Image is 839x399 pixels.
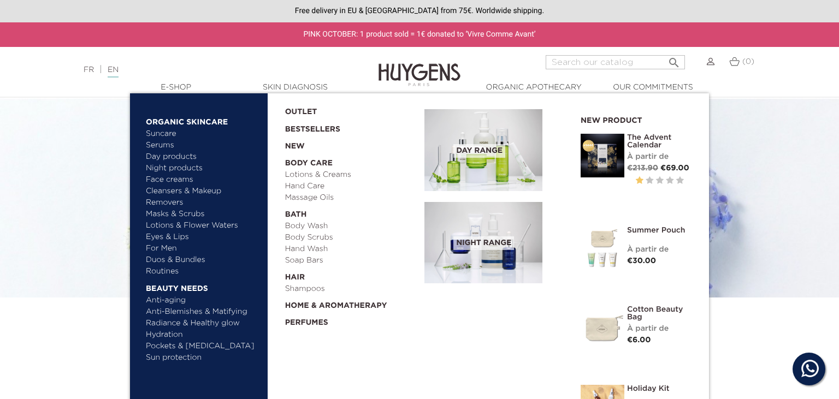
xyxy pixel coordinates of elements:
[581,306,624,349] img: Cotton Beauty Bag
[627,164,658,172] span: €213.90
[660,164,689,172] span: €69.00
[285,181,417,192] a: Hand Care
[742,58,754,65] span: (0)
[285,101,407,118] a: OUTLET
[627,134,693,149] a: The Advent Calendar
[453,144,505,158] span: Day Range
[285,295,417,312] a: Home & Aromatherapy
[146,254,260,266] a: Duos & Bundles
[285,232,417,243] a: Body Scrubs
[285,243,417,255] a: Hand Wash
[546,55,685,69] input: Search
[146,209,260,220] a: Masks & Scrubs
[627,323,693,335] div: À partir de
[146,140,260,151] a: Serums
[285,312,417,329] a: Perfumes
[146,318,260,329] a: Radiance & Healthy glow
[78,63,341,76] div: |
[424,109,542,191] img: routine_jour_banner.jpg
[285,118,407,135] a: Bestsellers
[146,186,260,209] a: Cleansers & Makeup Removers
[453,236,514,250] span: Night Range
[285,204,417,221] a: Bath
[581,134,624,177] img: The Advent Calendar
[146,306,260,318] a: Anti-Blemishes & Matifying
[424,202,542,284] img: routine_nuit_banner.jpg
[240,82,350,93] a: Skin Diagnosis
[285,221,417,232] a: Body Wash
[285,152,417,169] a: Body Care
[666,174,673,188] label: 4
[581,112,693,126] h2: New product
[146,295,260,306] a: Anti-aging
[146,352,260,364] a: Sun protection
[479,82,588,93] a: Organic Apothecary
[598,82,707,93] a: Our commitments
[676,174,684,188] label: 5
[627,385,693,392] a: Holiday Kit
[285,192,417,204] a: Massage Oils
[146,151,260,163] a: Day products
[646,174,653,188] label: 2
[285,135,417,152] a: New
[664,52,684,67] button: 
[121,82,231,93] a: E-Shop
[84,66,94,74] a: FR
[146,329,260,341] a: Hydration
[424,109,564,191] a: Day Range
[146,128,260,140] a: Suncare
[146,174,260,186] a: Face creams
[636,174,643,188] label: 1
[146,163,250,174] a: Night products
[285,169,417,181] a: Lotions & Creams
[379,46,460,88] img: Huygens
[146,231,260,243] a: Eyes & Lips
[146,243,260,254] a: For Men
[627,244,693,255] div: À partir de
[627,151,693,163] div: À partir de
[146,277,260,295] a: Beauty needs
[627,257,656,265] span: €30.00
[627,306,693,321] a: Cotton Beauty Bag
[424,202,564,284] a: Night Range
[285,283,417,295] a: Shampoos
[667,53,681,66] i: 
[581,227,624,270] img: Summer pouch
[285,255,417,266] a: Soap Bars
[656,174,664,188] label: 3
[108,66,119,78] a: EN
[146,266,260,277] a: Routines
[146,220,260,231] a: Lotions & Flower Waters
[627,336,651,344] span: €6.00
[285,266,417,283] a: Hair
[627,227,693,234] a: Summer pouch
[146,111,260,128] a: Organic Skincare
[146,341,260,352] a: Pockets & [MEDICAL_DATA]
